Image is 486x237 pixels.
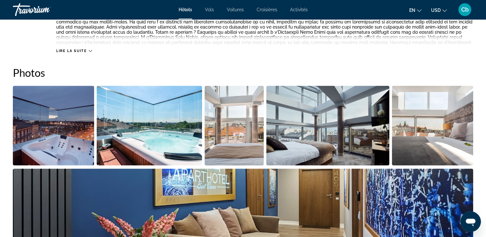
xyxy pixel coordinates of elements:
button: Lire la suite [56,48,92,53]
button: Changer la langue [409,5,421,15]
a: Croisières [257,7,277,12]
iframe: Bouton de lancement de la fenêtre de messagerie [460,211,481,232]
button: Ouvrir le curseur d’image en plein écran [392,85,473,166]
button: Changer de devise [431,5,447,15]
button: Menu utilisateur [456,3,473,16]
button: Ouvrir le curseur d’image en plein écran [13,85,94,166]
a: Travorium [13,1,77,18]
button: Ouvrir le curseur d’image en plein écran [97,85,202,166]
button: Ouvrir le curseur d’image en plein écran [205,85,263,166]
button: Ouvrir le curseur d’image en plein écran [266,85,389,166]
span: USD [431,8,441,13]
a: Voitures [227,7,244,12]
span: Lire la suite [56,49,87,53]
h2: Photos [13,66,473,79]
span: Cb [461,6,469,13]
span: en [409,8,415,13]
a: Hôtels [179,7,192,12]
a: Activités [290,7,308,12]
a: Vols [205,7,214,12]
